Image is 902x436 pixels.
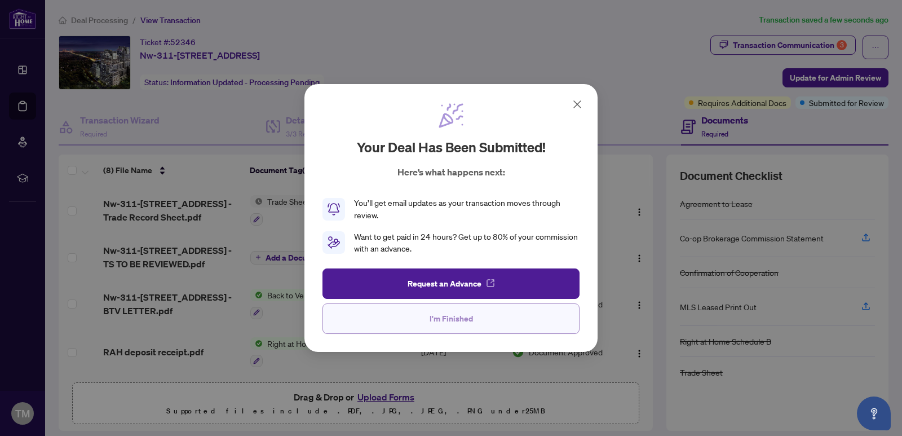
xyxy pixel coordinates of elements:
button: Request an Advance [322,268,580,299]
span: I'm Finished [430,310,473,328]
div: Want to get paid in 24 hours? Get up to 80% of your commission with an advance. [354,231,580,256]
span: Request an Advance [408,275,481,293]
p: Here’s what happens next: [397,165,505,179]
div: You’ll get email updates as your transaction moves through review. [354,197,580,222]
button: Open asap [857,397,891,430]
h2: Your deal has been submitted! [357,138,546,156]
button: I'm Finished [322,303,580,334]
